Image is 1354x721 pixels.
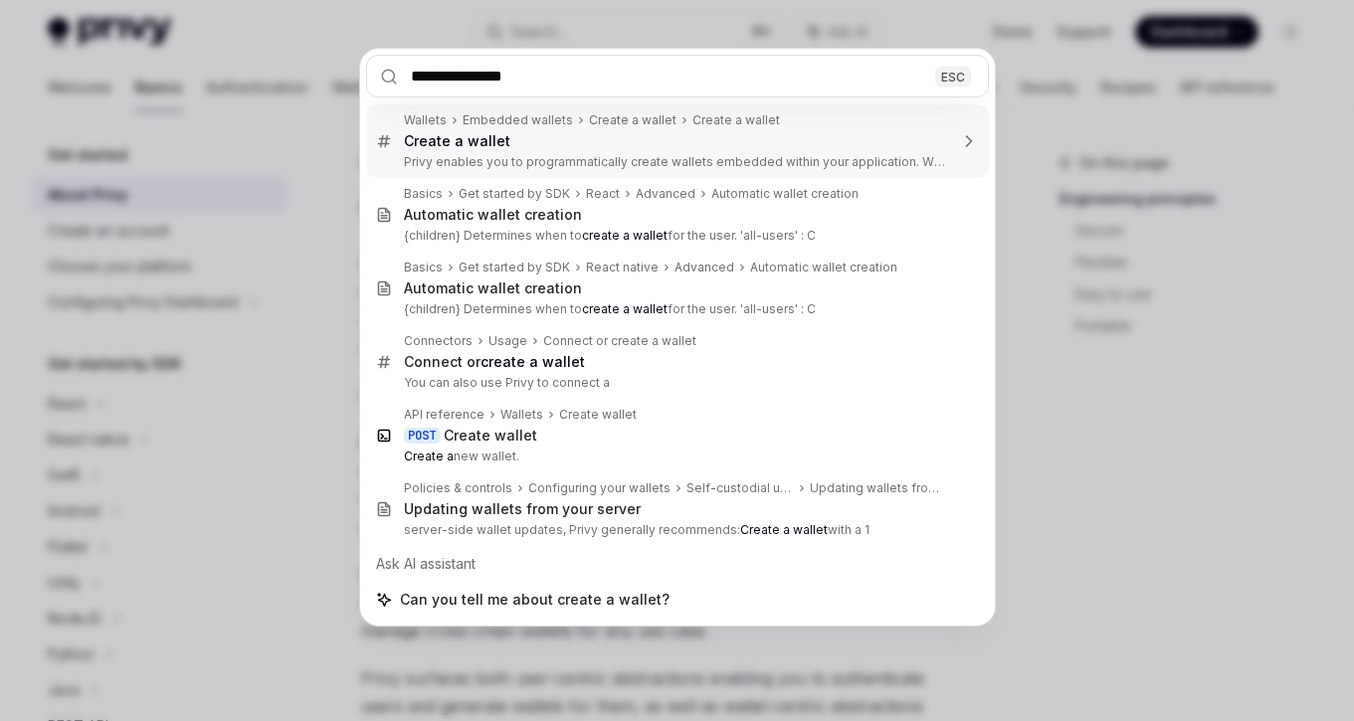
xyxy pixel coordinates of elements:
[404,279,582,297] div: Automatic wallet creation
[711,186,859,202] div: Automatic wallet creation
[404,522,947,538] p: server-side wallet updates, Privy generally recommends: with a 1
[750,260,897,275] div: Automatic wallet creation
[589,112,677,128] div: Create a wallet
[404,428,440,444] div: POST
[636,186,695,202] div: Advanced
[463,112,573,128] div: Embedded wallets
[404,132,510,149] b: Create a wallet
[404,500,641,518] div: Updating wallets from your server
[404,228,947,244] p: {children} Determines when to for the user. 'all-users' : C
[528,480,671,496] div: Configuring your wallets
[459,186,570,202] div: Get started by SDK
[692,112,780,128] div: Create a wallet
[366,546,989,582] div: Ask AI assistant
[404,154,947,170] p: Privy enables you to programmatically create wallets embedded within your application. When you cre
[586,186,620,202] div: React
[582,228,668,243] b: create a wallet
[935,66,971,87] div: ESC
[675,260,734,275] div: Advanced
[810,480,947,496] div: Updating wallets from your server
[586,260,659,275] div: React native
[500,407,543,423] div: Wallets
[488,333,527,349] div: Usage
[444,427,537,445] div: Create wallet
[559,407,637,423] div: Create wallet
[404,407,484,423] div: API reference
[404,186,443,202] div: Basics
[543,333,696,349] div: Connect or create a wallet
[404,112,447,128] div: Wallets
[459,260,570,275] div: Get started by SDK
[481,353,585,370] b: create a wallet
[404,375,947,391] p: You can also use Privy to connect a
[404,301,947,317] p: {children} Determines when to for the user. 'all-users' : C
[404,449,454,463] b: Create a
[404,449,947,464] p: new wallet.
[686,480,794,496] div: Self-custodial user wallets
[400,590,670,610] span: Can you tell me about create a wallet?
[740,522,828,537] b: Create a wallet
[404,333,473,349] div: Connectors
[404,260,443,275] div: Basics
[582,301,668,316] b: create a wallet
[404,206,582,224] div: Automatic wallet creation
[404,480,512,496] div: Policies & controls
[404,353,585,371] div: Connect or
